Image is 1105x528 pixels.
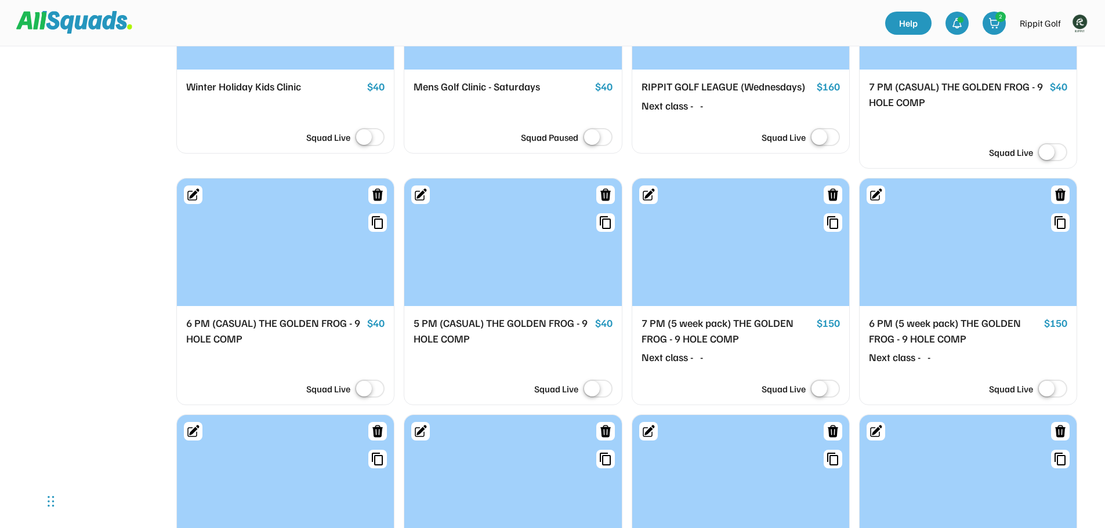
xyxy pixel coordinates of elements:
[989,145,1033,159] div: Squad Live
[996,12,1005,21] div: 2
[16,11,132,33] img: Squad%20Logo.svg
[988,17,1000,29] img: shopping-cart-01%20%281%29.svg
[642,349,812,366] div: Next class - -
[885,12,932,35] a: Help
[869,349,1039,366] div: Next class - -
[367,79,385,95] div: $40
[1050,79,1067,95] div: $40
[595,79,613,95] div: $40
[414,315,590,347] div: 5 PM (CASUAL) THE GOLDEN FROG - 9 HOLE COMP
[817,79,840,95] div: $160
[642,315,812,347] div: 7 PM (5 week pack) THE GOLDEN FROG - 9 HOLE COMP
[762,382,806,396] div: Squad Live
[869,79,1045,110] div: 7 PM (CASUAL) THE GOLDEN FROG - 9 HOLE COMP
[186,79,363,95] div: Winter Holiday Kids Clinic
[521,130,578,144] div: Squad Paused
[762,130,806,144] div: Squad Live
[1020,16,1061,30] div: Rippit Golf
[1068,12,1091,35] img: Rippitlogov2_green.png
[869,315,1039,347] div: 6 PM (5 week pack) THE GOLDEN FROG - 9 HOLE COMP
[534,382,578,396] div: Squad Live
[595,315,613,332] div: $40
[642,79,812,95] div: RIPPIT GOLF LEAGUE (Wednesdays)
[306,382,350,396] div: Squad Live
[817,315,840,332] div: $150
[951,17,963,29] img: bell-03%20%281%29.svg
[414,79,590,95] div: Mens Golf Clinic - Saturdays
[1044,315,1067,332] div: $150
[306,130,350,144] div: Squad Live
[367,315,385,332] div: $40
[642,98,812,114] div: Next class - -
[989,382,1033,396] div: Squad Live
[186,315,363,347] div: 6 PM (CASUAL) THE GOLDEN FROG - 9 HOLE COMP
